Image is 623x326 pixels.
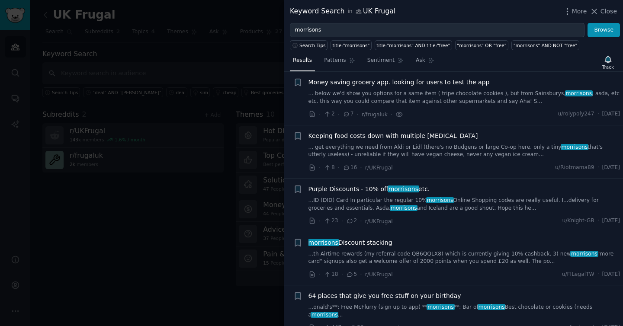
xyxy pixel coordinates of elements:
[390,205,417,211] span: morrisons
[308,197,620,212] a: ...ID (DID) Card In particular the regular 10%morrisonsOnline Shopping codes are really useful. I...
[324,57,346,64] span: Patterns
[570,251,598,257] span: morrisons
[324,164,334,172] span: 8
[357,110,359,119] span: ·
[343,110,353,118] span: 7
[308,185,430,194] a: Purple Discounts - 10% offmorrisonsetc.
[293,57,312,64] span: Results
[602,164,620,172] span: [DATE]
[413,54,437,71] a: Ask
[599,53,617,71] button: Track
[391,110,392,119] span: ·
[346,271,357,278] span: 5
[590,7,617,16] button: Close
[597,217,599,225] span: ·
[601,7,617,16] span: Close
[602,217,620,225] span: [DATE]
[364,54,407,71] a: Sentiment
[365,272,393,278] span: r/UKFrugal
[565,90,593,96] span: morrisons
[343,164,357,172] span: 16
[308,291,461,300] a: 64 places that give you free stuff on your birthday
[319,217,321,226] span: ·
[290,6,395,17] div: Keyword Search UK Frugal
[388,185,419,192] span: morrisons
[308,78,490,87] a: Money saving grocery app. looking for users to test the app
[416,57,425,64] span: Ask
[602,64,614,70] div: Track
[311,312,338,318] span: morrisons
[562,217,594,225] span: u/Knight-GB
[308,250,620,265] a: ...th Airtime rewards (my referral code QB6QQLX8) which is currently giving 10% cashback. 3) newm...
[572,7,587,16] span: More
[597,164,599,172] span: ·
[561,144,588,150] span: morrisons
[319,110,321,119] span: ·
[299,42,326,48] span: Search Tips
[558,110,594,118] span: u/rolypoly247
[308,90,620,105] a: ... below we'd show you options for a same item ( tripe chocolate cookies ), but from Sainsburys,...
[346,217,357,225] span: 2
[324,271,338,278] span: 18
[362,112,388,118] span: r/frugaluk
[319,163,321,172] span: ·
[478,304,505,310] span: morrisons
[333,42,370,48] div: title:"morrisons"
[347,8,352,16] span: in
[555,164,594,172] span: u/Riotmama89
[602,110,620,118] span: [DATE]
[321,54,358,71] a: Patterns
[360,270,362,279] span: ·
[290,40,328,50] button: Search Tips
[457,42,506,48] div: "morrisons" OR "free"
[308,144,620,159] a: ... get everything we need from Aldi or Lidl (there's no Budgens or large Co-op here, only a tiny...
[597,271,599,278] span: ·
[341,270,343,279] span: ·
[338,110,340,119] span: ·
[514,42,578,48] div: "morrisons" AND NOT "free"
[319,270,321,279] span: ·
[324,217,338,225] span: 23
[455,40,508,50] a: "morrisons" OR "free"
[308,238,392,247] span: Discount stacking
[375,40,452,50] a: title:"morrisons" AND title:"free"
[308,239,339,246] span: morrisons
[331,40,372,50] a: title:"morrisons"
[427,304,454,310] span: morrisons
[341,217,343,226] span: ·
[562,271,594,278] span: u/FILegalTW
[602,271,620,278] span: [DATE]
[290,54,315,71] a: Results
[365,218,393,224] span: r/UKFrugal
[308,131,478,141] a: Keeping food costs down with multiple [MEDICAL_DATA]
[365,165,393,171] span: r/UKFrugal
[338,163,340,172] span: ·
[308,238,392,247] a: morrisonsDiscount stacking
[308,304,620,319] a: ...onald's**: Free McFlurry (sign up to app) **morrisons**: Bar ofmorrisonsBest chocolate or cook...
[360,163,362,172] span: ·
[376,42,450,48] div: title:"morrisons" AND title:"free"
[511,40,579,50] a: "morrisons" AND NOT "free"
[360,217,362,226] span: ·
[290,23,584,38] input: Try a keyword related to your business
[588,23,620,38] button: Browse
[324,110,334,118] span: 2
[563,7,587,16] button: More
[308,185,430,194] span: Purple Discounts - 10% off etc.
[426,197,454,203] span: morrisons
[597,110,599,118] span: ·
[367,57,395,64] span: Sentiment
